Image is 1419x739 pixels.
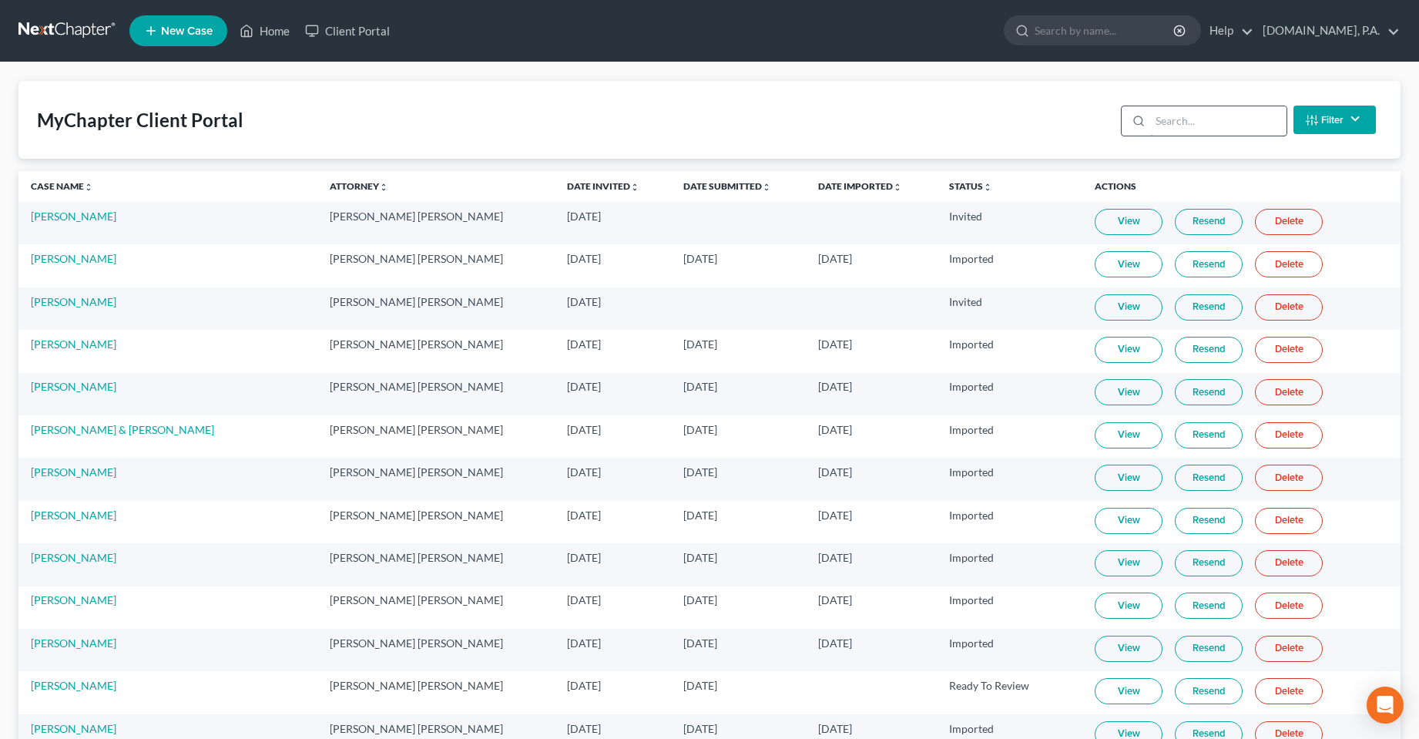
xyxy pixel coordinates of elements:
[317,373,555,415] td: [PERSON_NAME] [PERSON_NAME]
[567,210,601,223] span: [DATE]
[1095,294,1162,321] a: View
[1095,379,1162,405] a: View
[818,252,852,265] span: [DATE]
[1095,678,1162,704] a: View
[567,722,601,735] span: [DATE]
[937,202,1083,244] td: Invited
[330,180,388,192] a: Attorneyunfold_more
[37,108,243,133] div: MyChapter Client Portal
[1202,17,1253,45] a: Help
[937,287,1083,330] td: Invited
[317,458,555,500] td: [PERSON_NAME] [PERSON_NAME]
[1175,550,1243,576] a: Resend
[1175,678,1243,704] a: Resend
[1095,251,1162,277] a: View
[1175,251,1243,277] a: Resend
[31,180,93,192] a: Case Nameunfold_more
[31,380,116,393] a: [PERSON_NAME]
[317,202,555,244] td: [PERSON_NAME] [PERSON_NAME]
[1175,209,1243,235] a: Resend
[818,637,852,650] span: [DATE]
[683,180,771,192] a: Date Submittedunfold_more
[683,551,717,564] span: [DATE]
[31,252,116,265] a: [PERSON_NAME]
[31,210,116,223] a: [PERSON_NAME]
[31,593,116,606] a: [PERSON_NAME]
[937,330,1083,372] td: Imported
[1255,209,1323,235] a: Delete
[1095,209,1162,235] a: View
[683,722,717,735] span: [DATE]
[818,465,852,479] span: [DATE]
[683,338,717,351] span: [DATE]
[567,593,601,606] span: [DATE]
[567,338,601,351] span: [DATE]
[1255,593,1323,619] a: Delete
[683,423,717,436] span: [DATE]
[31,551,116,564] a: [PERSON_NAME]
[683,252,717,265] span: [DATE]
[1255,17,1400,45] a: [DOMAIN_NAME], P.A.
[567,380,601,393] span: [DATE]
[937,415,1083,458] td: Imported
[1255,678,1323,704] a: Delete
[1082,171,1401,202] th: Actions
[949,180,992,192] a: Statusunfold_more
[317,671,555,714] td: [PERSON_NAME] [PERSON_NAME]
[317,287,555,330] td: [PERSON_NAME] [PERSON_NAME]
[1255,550,1323,576] a: Delete
[1150,106,1286,136] input: Search...
[1175,379,1243,405] a: Resend
[818,380,852,393] span: [DATE]
[317,629,555,671] td: [PERSON_NAME] [PERSON_NAME]
[567,679,601,692] span: [DATE]
[818,509,852,522] span: [DATE]
[31,338,116,351] a: [PERSON_NAME]
[1175,465,1243,491] a: Resend
[818,423,852,436] span: [DATE]
[683,679,717,692] span: [DATE]
[1255,379,1323,405] a: Delete
[1175,294,1243,321] a: Resend
[1095,337,1162,363] a: View
[317,543,555,586] td: [PERSON_NAME] [PERSON_NAME]
[31,509,116,522] a: [PERSON_NAME]
[1175,422,1243,448] a: Resend
[1255,636,1323,662] a: Delete
[1175,337,1243,363] a: Resend
[1175,636,1243,662] a: Resend
[567,509,601,522] span: [DATE]
[1035,16,1176,45] input: Search by name...
[567,295,601,308] span: [DATE]
[818,338,852,351] span: [DATE]
[937,244,1083,287] td: Imported
[567,551,601,564] span: [DATE]
[683,465,717,479] span: [DATE]
[317,415,555,458] td: [PERSON_NAME] [PERSON_NAME]
[84,183,93,192] i: unfold_more
[31,679,116,692] a: [PERSON_NAME]
[1255,294,1323,321] a: Delete
[893,183,902,192] i: unfold_more
[1255,337,1323,363] a: Delete
[683,593,717,606] span: [DATE]
[567,423,601,436] span: [DATE]
[1095,636,1162,662] a: View
[1367,687,1404,724] div: Open Intercom Messenger
[567,637,601,650] span: [DATE]
[1175,508,1243,534] a: Resend
[379,183,388,192] i: unfold_more
[232,17,297,45] a: Home
[1095,550,1162,576] a: View
[317,586,555,629] td: [PERSON_NAME] [PERSON_NAME]
[683,380,717,393] span: [DATE]
[818,551,852,564] span: [DATE]
[818,722,852,735] span: [DATE]
[1255,422,1323,448] a: Delete
[983,183,992,192] i: unfold_more
[1095,422,1162,448] a: View
[818,180,902,192] a: Date Importedunfold_more
[937,586,1083,629] td: Imported
[937,671,1083,714] td: Ready To Review
[762,183,771,192] i: unfold_more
